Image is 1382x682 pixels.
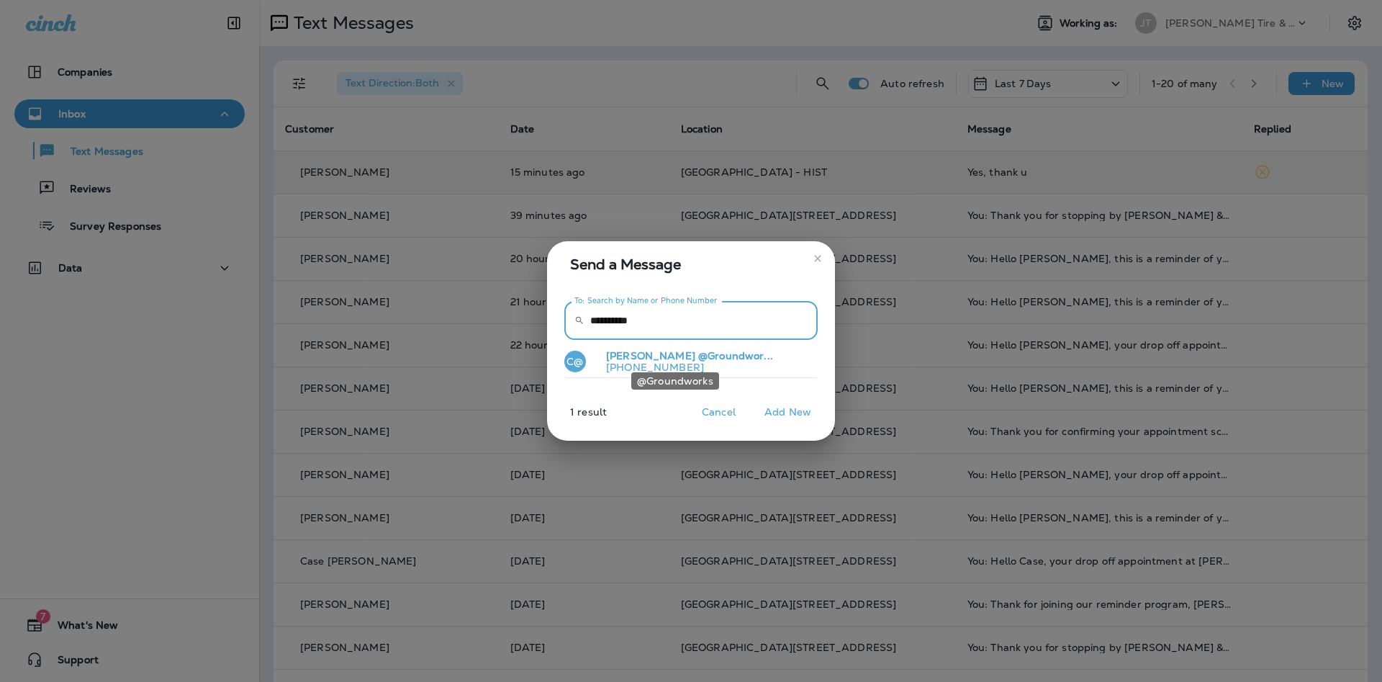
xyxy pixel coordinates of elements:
div: C@ [564,351,586,372]
button: close [806,247,829,270]
p: [PHONE_NUMBER] [595,362,773,373]
span: @Groundwor... [698,349,773,362]
button: C@[PERSON_NAME] [PHONE_NUMBER] [564,346,818,379]
p: 1 result [541,406,607,429]
span: Send a Message [570,253,818,276]
button: Cancel [692,401,746,423]
button: Add New [757,401,818,423]
label: To: Search by Name or Phone Number [574,295,718,306]
div: @Groundworks [631,372,719,390]
span: [PERSON_NAME] [606,349,695,362]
